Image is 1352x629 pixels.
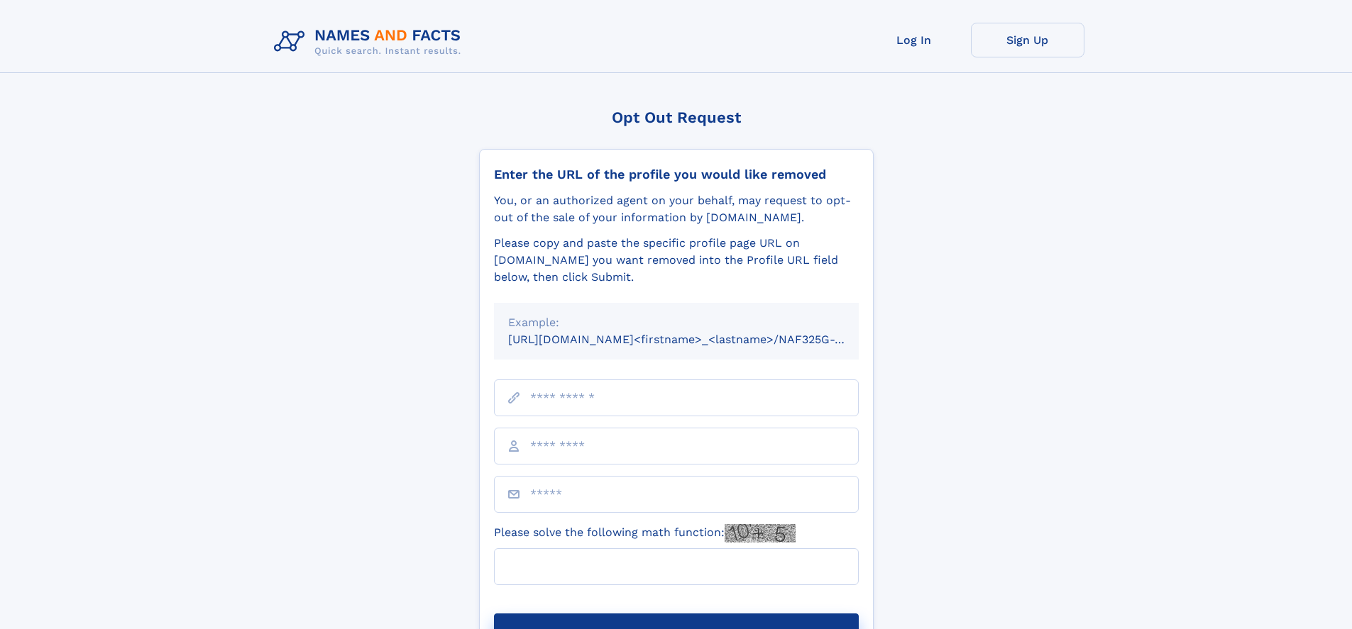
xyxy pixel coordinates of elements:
[508,333,886,346] small: [URL][DOMAIN_NAME]<firstname>_<lastname>/NAF325G-xxxxxxxx
[494,192,859,226] div: You, or an authorized agent on your behalf, may request to opt-out of the sale of your informatio...
[494,524,796,542] label: Please solve the following math function:
[508,314,845,331] div: Example:
[857,23,971,57] a: Log In
[479,108,874,126] div: Opt Out Request
[971,23,1084,57] a: Sign Up
[268,23,473,61] img: Logo Names and Facts
[494,167,859,182] div: Enter the URL of the profile you would like removed
[494,235,859,286] div: Please copy and paste the specific profile page URL on [DOMAIN_NAME] you want removed into the Pr...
